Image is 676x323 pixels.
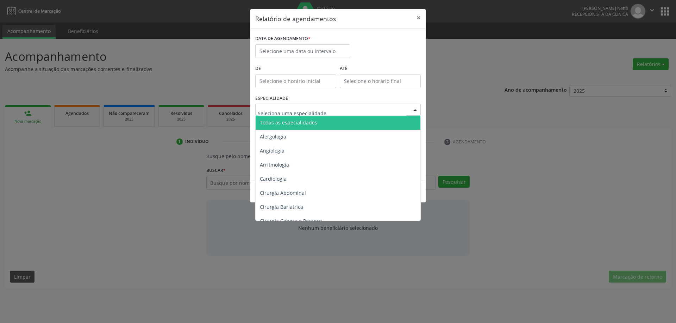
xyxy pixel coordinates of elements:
span: Cardiologia [260,175,287,182]
span: Cirurgia Bariatrica [260,204,303,210]
span: Todas as especialidades [260,119,317,126]
button: Close [412,9,426,26]
input: Selecione o horário final [340,74,421,88]
label: De [255,63,336,74]
input: Selecione uma data ou intervalo [255,44,350,58]
label: DATA DE AGENDAMENTO [255,33,311,44]
input: Seleciona uma especialidade [258,106,406,120]
span: Angiologia [260,147,284,154]
span: Arritmologia [260,161,289,168]
label: ESPECIALIDADE [255,93,288,104]
h5: Relatório de agendamentos [255,14,336,23]
span: Cirurgia Abdominal [260,189,306,196]
span: Cirurgia Cabeça e Pescoço [260,218,322,224]
label: ATÉ [340,63,421,74]
span: Alergologia [260,133,286,140]
input: Selecione o horário inicial [255,74,336,88]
